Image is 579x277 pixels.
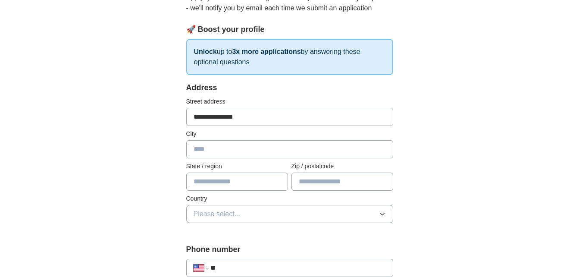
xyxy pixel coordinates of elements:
label: City [186,129,393,138]
label: Country [186,194,393,203]
div: Address [186,82,393,94]
label: Phone number [186,244,393,255]
span: Please select... [194,209,241,219]
strong: 3x more applications [232,48,300,55]
label: Street address [186,97,393,106]
button: Please select... [186,205,393,223]
strong: Unlock [194,48,217,55]
div: 🚀 Boost your profile [186,24,393,35]
p: up to by answering these optional questions [186,39,393,75]
label: State / region [186,162,288,171]
label: Zip / postalcode [291,162,393,171]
